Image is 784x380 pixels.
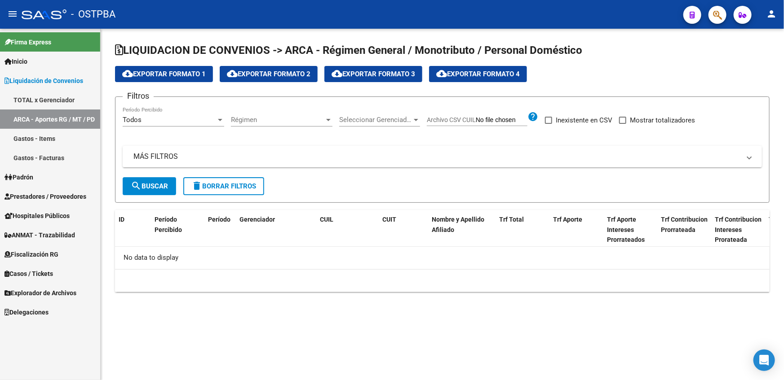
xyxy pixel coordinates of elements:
span: Archivo CSV CUIL [427,116,476,123]
span: CUIL [320,216,333,223]
span: Padrón [4,172,33,182]
datatable-header-cell: Nombre y Apellido Afiliado [428,210,496,249]
span: Inexistente en CSV [556,115,612,126]
span: Exportar Formato 1 [122,70,206,78]
mat-icon: help [527,111,538,122]
input: Archivo CSV CUIL [476,116,527,124]
mat-expansion-panel-header: MÁS FILTROS [123,146,762,167]
span: Trf Contribucion Intereses Prorateada [715,216,762,244]
span: Gerenciador [239,216,275,223]
span: Mostrar totalizadores [630,115,695,126]
span: ID [119,216,124,223]
span: Trf Contribucion Prorrateada [661,216,708,233]
span: Firma Express [4,37,51,47]
h3: Filtros [123,90,154,102]
datatable-header-cell: Período Percibido [151,210,191,249]
span: Buscar [131,182,168,190]
span: LIQUIDACION DE CONVENIOS -> ARCA - Régimen General / Monotributo / Personal Doméstico [115,44,582,57]
span: Período [208,216,230,223]
datatable-header-cell: Trf Aporte [549,210,603,249]
span: Todos [123,116,142,124]
button: Borrar Filtros [183,177,264,195]
button: Exportar Formato 2 [220,66,318,82]
div: Open Intercom Messenger [753,349,775,371]
button: Exportar Formato 3 [324,66,422,82]
span: Casos / Tickets [4,269,53,279]
span: CUIT [382,216,396,223]
mat-icon: cloud_download [436,68,447,79]
mat-icon: person [766,9,777,19]
span: Nombre y Apellido Afiliado [432,216,484,233]
span: Seleccionar Gerenciador [339,116,412,124]
span: Inicio [4,57,27,66]
datatable-header-cell: ID [115,210,151,249]
div: No data to display [115,247,770,269]
datatable-header-cell: Trf Total [496,210,549,249]
span: Delegaciones [4,307,49,317]
button: Buscar [123,177,176,195]
mat-icon: delete [191,180,202,191]
button: Exportar Formato 4 [429,66,527,82]
datatable-header-cell: Trf Contribucion Intereses Prorateada [711,210,765,249]
mat-icon: cloud_download [332,68,342,79]
span: Exportar Formato 3 [332,70,415,78]
span: ANMAT - Trazabilidad [4,230,75,240]
mat-panel-title: MÁS FILTROS [133,152,740,162]
span: Exportar Formato 2 [227,70,310,78]
datatable-header-cell: Gerenciador [236,210,303,249]
span: Prestadores / Proveedores [4,192,86,201]
mat-icon: cloud_download [227,68,238,79]
span: Régimen [231,116,324,124]
span: Hospitales Públicos [4,211,70,221]
button: Exportar Formato 1 [115,66,213,82]
mat-icon: cloud_download [122,68,133,79]
span: Liquidación de Convenios [4,76,83,86]
span: Fiscalización RG [4,249,58,259]
datatable-header-cell: Período [204,210,236,249]
datatable-header-cell: CUIT [379,210,428,249]
span: Explorador de Archivos [4,288,76,298]
span: Período Percibido [155,216,182,233]
datatable-header-cell: CUIL [316,210,366,249]
datatable-header-cell: Trf Contribucion Prorrateada [657,210,711,249]
span: Exportar Formato 4 [436,70,520,78]
span: Borrar Filtros [191,182,256,190]
mat-icon: menu [7,9,18,19]
span: Trf Aporte Intereses Prorrateados [607,216,645,244]
datatable-header-cell: Trf Aporte Intereses Prorrateados [603,210,657,249]
span: Trf Aporte [553,216,582,223]
mat-icon: search [131,180,142,191]
span: Trf Total [499,216,524,223]
span: - OSTPBA [71,4,115,24]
